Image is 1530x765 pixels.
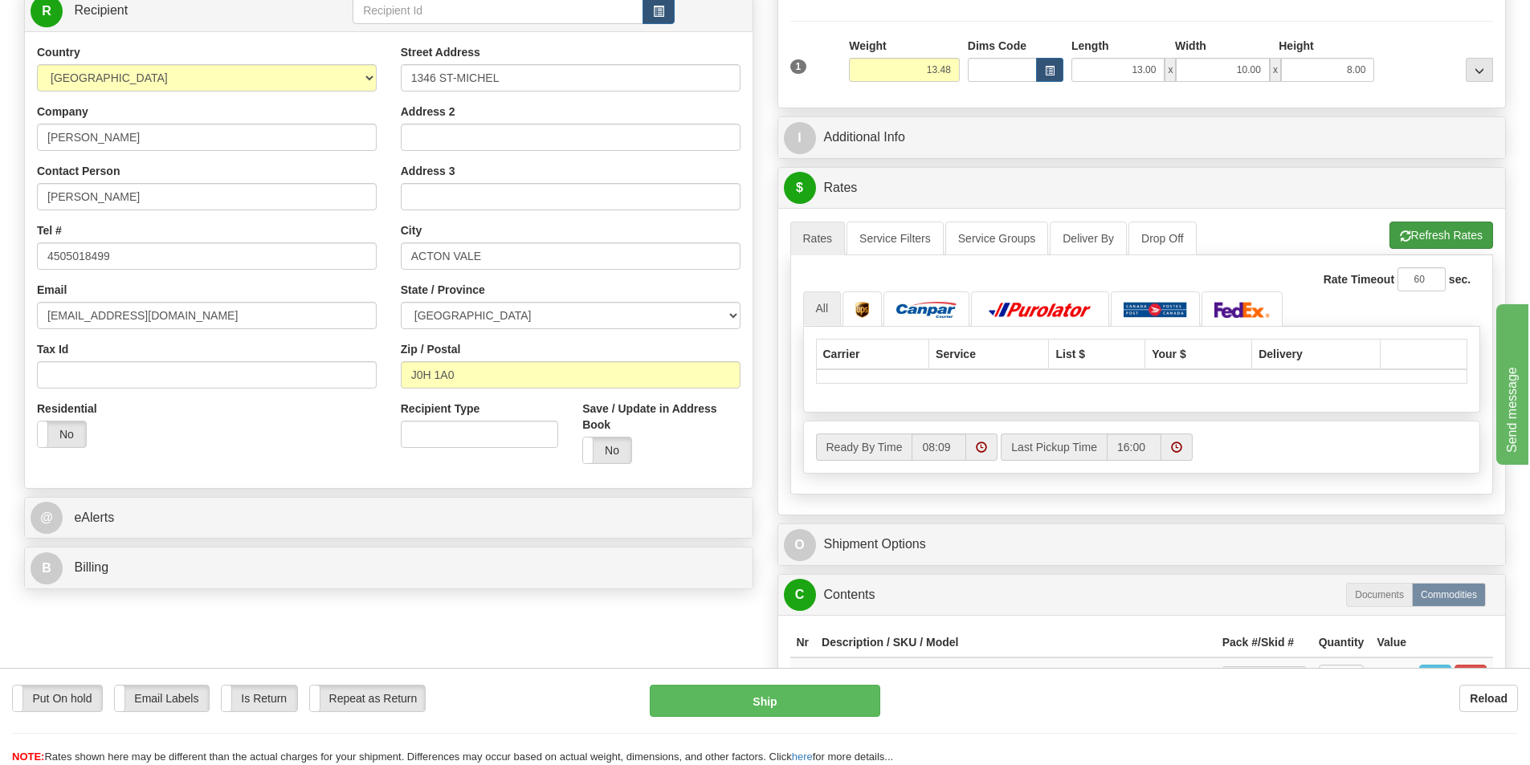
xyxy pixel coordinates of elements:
label: Company [37,104,88,120]
a: Drop Off [1128,222,1197,255]
th: Quantity [1312,628,1371,657]
label: Email [37,282,67,298]
label: Address 2 [401,104,455,120]
label: Zip / Postal [401,341,461,357]
img: UPS [855,302,869,318]
label: Save / Update in Address Book [582,401,740,433]
th: Delivery [1252,339,1381,369]
span: B [31,552,63,584]
th: Pack #/Skid # [1216,628,1312,657]
span: 1 [790,59,807,74]
iframe: chat widget [1493,300,1528,464]
input: Enter a location [401,64,741,92]
a: here [792,751,813,763]
span: NOTE: [12,751,44,763]
label: Recipient Type [401,401,480,417]
th: Nr [790,628,816,657]
a: All [803,291,842,325]
th: Service [929,339,1049,369]
label: State / Province [401,282,485,298]
label: Put On hold [13,686,102,711]
a: B Billing [31,551,747,584]
td: 1.00 [1370,657,1413,699]
a: CContents [784,579,1500,612]
label: Dims Code [968,38,1026,54]
label: Email Labels [115,686,209,711]
b: Reload [1470,692,1508,705]
label: Length [1071,38,1109,54]
label: No [583,437,631,463]
a: $Rates [784,172,1500,205]
a: OShipment Options [784,528,1500,561]
button: Reload [1459,685,1518,712]
span: x [1165,58,1176,82]
label: Repeat as Return [310,686,425,711]
label: Tax Id [37,341,68,357]
button: Ship [650,685,880,717]
label: Is Return [222,686,297,711]
span: @ [31,502,63,534]
label: Ready By Time [816,433,912,461]
span: Billing [74,560,108,574]
th: Description / SKU / Model [815,628,1216,657]
a: Service Filters [847,222,944,255]
a: Service Groups [945,222,1048,255]
span: C [784,579,816,611]
label: Rate Timeout [1324,271,1394,287]
label: City [401,222,422,238]
label: No [38,421,86,447]
img: Canpar [896,302,957,318]
label: Street Address [401,44,480,60]
label: Documents [1346,583,1413,607]
div: Send message [12,10,149,29]
label: Residential [37,401,97,417]
label: Commodities [1412,583,1486,607]
th: List $ [1049,339,1145,369]
label: Tel # [37,222,62,238]
span: eAlerts [74,511,114,524]
label: Country [37,44,80,60]
th: Your $ [1145,339,1252,369]
div: ... [1466,58,1493,82]
label: Address 3 [401,163,455,179]
label: Weight [849,38,886,54]
img: FedEx [1214,302,1271,318]
a: Deliver By [1050,222,1127,255]
label: Width [1175,38,1206,54]
th: Value [1370,628,1413,657]
td: 1 [790,657,816,699]
a: @ eAlerts [31,502,747,535]
span: $ [784,172,816,204]
label: Contact Person [37,163,120,179]
span: I [784,122,816,154]
span: x [1270,58,1281,82]
a: Rates [790,222,846,255]
label: Last Pickup Time [1001,433,1107,461]
span: Recipient [74,3,128,17]
a: IAdditional Info [784,121,1500,154]
span: O [784,529,816,561]
label: sec. [1449,271,1471,287]
img: Canada Post [1124,302,1187,318]
button: Refresh Rates [1389,222,1493,249]
td: 23ECGR-3SQ / [815,657,1216,699]
label: Height [1279,38,1314,54]
img: Purolator [984,302,1096,318]
th: Carrier [816,339,929,369]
